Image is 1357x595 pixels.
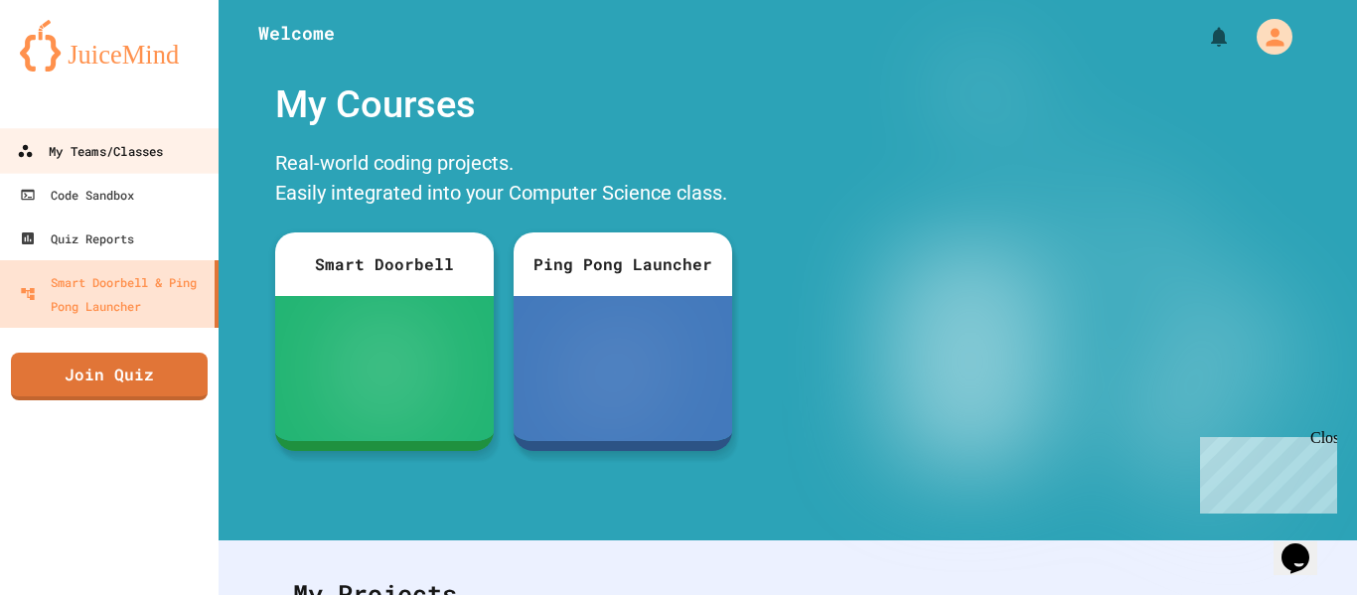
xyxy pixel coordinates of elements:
iframe: chat widget [1274,516,1337,575]
img: sdb-white.svg [356,329,412,408]
img: logo-orange.svg [20,20,199,72]
div: Smart Doorbell & Ping Pong Launcher [20,270,207,318]
div: Smart Doorbell [275,232,494,296]
div: Chat with us now!Close [8,8,137,126]
div: My Account [1236,14,1297,60]
iframe: chat widget [1192,429,1337,514]
img: banner-image-my-projects.png [806,67,1338,521]
div: Real-world coding projects. Easily integrated into your Computer Science class. [265,143,742,218]
div: Ping Pong Launcher [514,232,732,296]
div: Quiz Reports [20,226,134,250]
div: Code Sandbox [20,183,134,207]
div: My Notifications [1170,20,1236,54]
img: ppl-with-ball.png [578,329,667,408]
div: My Courses [265,67,742,143]
div: My Teams/Classes [17,139,163,164]
a: Join Quiz [11,353,208,400]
